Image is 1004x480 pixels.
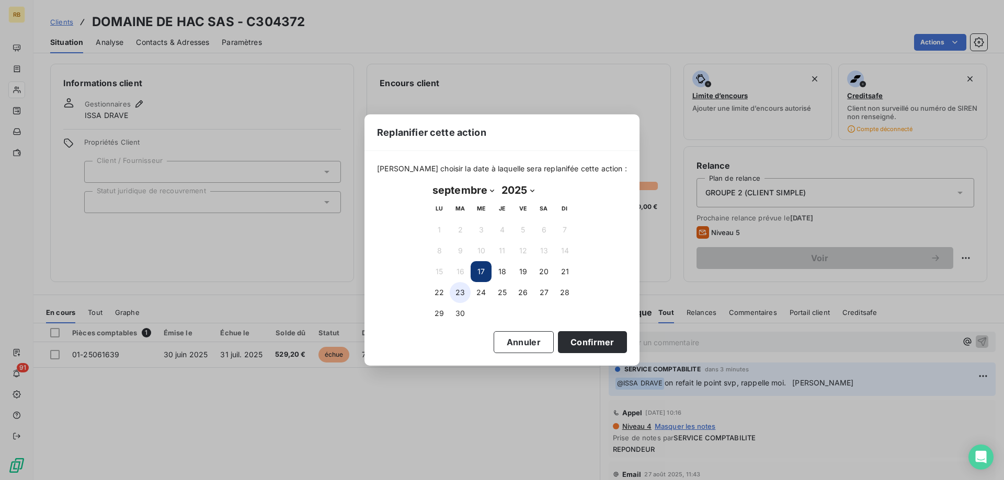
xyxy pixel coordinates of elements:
th: mercredi [471,198,492,219]
th: samedi [533,198,554,219]
button: 12 [512,240,533,261]
button: 26 [512,282,533,303]
button: 3 [471,219,492,240]
th: mardi [450,198,471,219]
button: 2 [450,219,471,240]
button: 20 [533,261,554,282]
div: Open Intercom Messenger [968,444,994,470]
button: 27 [533,282,554,303]
button: 6 [533,219,554,240]
button: 7 [554,219,575,240]
button: 13 [533,240,554,261]
button: 21 [554,261,575,282]
button: 11 [492,240,512,261]
th: vendredi [512,198,533,219]
button: 18 [492,261,512,282]
button: 28 [554,282,575,303]
th: lundi [429,198,450,219]
button: 25 [492,282,512,303]
button: 24 [471,282,492,303]
button: 8 [429,240,450,261]
button: 5 [512,219,533,240]
button: 14 [554,240,575,261]
button: 22 [429,282,450,303]
button: 15 [429,261,450,282]
span: Replanifier cette action [377,125,486,139]
button: 17 [471,261,492,282]
button: 30 [450,303,471,324]
button: 23 [450,282,471,303]
button: 19 [512,261,533,282]
button: 9 [450,240,471,261]
th: jeudi [492,198,512,219]
button: 4 [492,219,512,240]
button: Confirmer [558,331,627,353]
button: Annuler [494,331,554,353]
span: [PERSON_NAME] choisir la date à laquelle sera replanifée cette action : [377,163,627,174]
button: 29 [429,303,450,324]
button: 10 [471,240,492,261]
button: 16 [450,261,471,282]
button: 1 [429,219,450,240]
th: dimanche [554,198,575,219]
